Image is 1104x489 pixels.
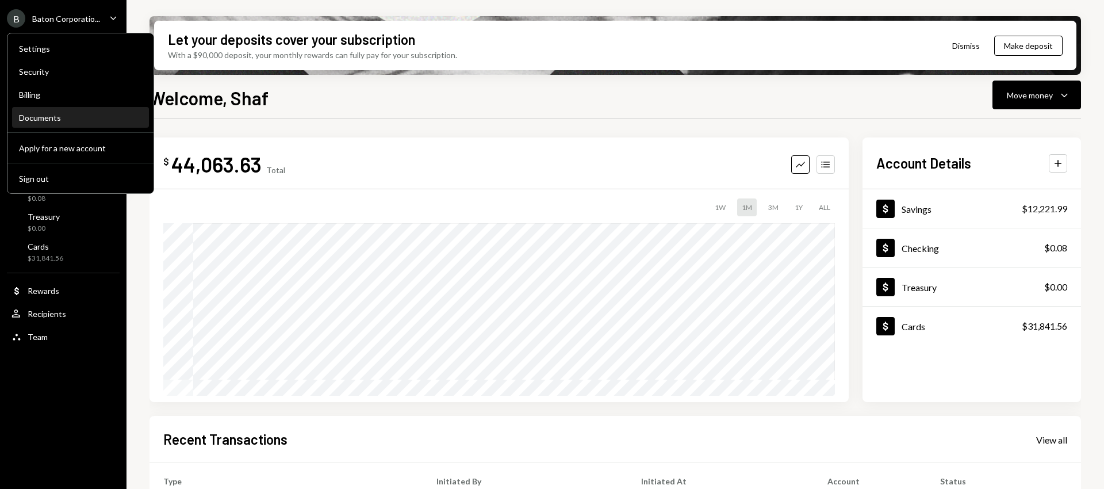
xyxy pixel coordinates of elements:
[764,198,783,216] div: 3M
[19,67,142,77] div: Security
[12,138,149,159] button: Apply for a new account
[28,332,48,342] div: Team
[994,36,1063,56] button: Make deposit
[28,309,66,319] div: Recipients
[862,268,1081,306] a: Treasury$0.00
[171,151,262,177] div: 44,063.63
[19,174,142,184] div: Sign out
[862,189,1081,228] a: Savings$12,221.99
[710,198,730,216] div: 1W
[28,194,62,204] div: $0.08
[32,14,100,24] div: Baton Corporatio...
[1022,319,1067,333] div: $31,841.56
[28,242,63,251] div: Cards
[7,280,120,301] a: Rewards
[12,61,149,82] a: Security
[266,165,285,175] div: Total
[938,32,994,59] button: Dismiss
[737,198,757,216] div: 1M
[19,44,142,54] div: Settings
[12,38,149,59] a: Settings
[862,228,1081,267] a: Checking$0.08
[1044,280,1067,294] div: $0.00
[163,430,287,449] h2: Recent Transactions
[12,84,149,105] a: Billing
[876,154,971,173] h2: Account Details
[1036,433,1067,446] a: View all
[19,143,142,153] div: Apply for a new account
[149,86,269,109] h1: Welcome, Shaf
[1007,89,1053,101] div: Move money
[7,303,120,324] a: Recipients
[12,169,149,189] button: Sign out
[163,156,169,167] div: $
[902,204,931,215] div: Savings
[7,238,120,266] a: Cards$31,841.56
[19,113,142,123] div: Documents
[902,282,937,293] div: Treasury
[1036,434,1067,446] div: View all
[814,198,835,216] div: ALL
[7,326,120,347] a: Team
[902,321,925,332] div: Cards
[902,243,939,254] div: Checking
[790,198,807,216] div: 1Y
[19,90,142,100] div: Billing
[168,49,457,61] div: With a $90,000 deposit, your monthly rewards can fully pay for your subscription.
[7,208,120,236] a: Treasury$0.00
[168,30,415,49] div: Let your deposits cover your subscription
[1022,202,1067,216] div: $12,221.99
[28,212,60,221] div: Treasury
[28,286,59,296] div: Rewards
[7,9,25,28] div: B
[12,107,149,128] a: Documents
[862,307,1081,345] a: Cards$31,841.56
[28,224,60,234] div: $0.00
[28,254,63,263] div: $31,841.56
[1044,241,1067,255] div: $0.08
[992,81,1081,109] button: Move money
